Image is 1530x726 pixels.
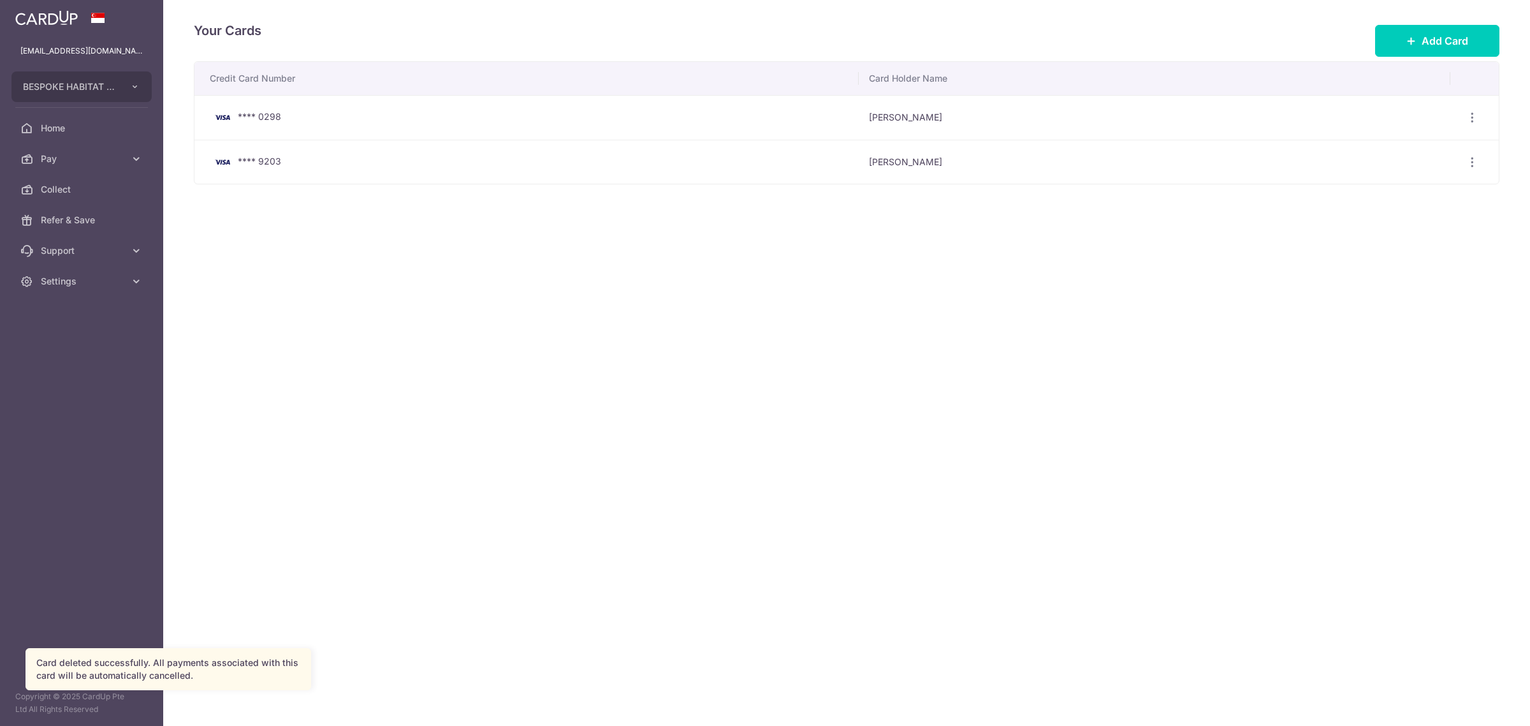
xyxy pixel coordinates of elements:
span: Settings [41,275,125,288]
span: BESPOKE HABITAT FORTE PTE. LTD. [23,80,117,93]
span: Pay [41,152,125,165]
h4: Your Cards [194,20,261,41]
button: Add Card [1375,25,1499,57]
img: Bank Card [210,110,235,125]
th: Credit Card Number [194,62,859,95]
td: [PERSON_NAME] [859,140,1450,184]
span: Collect [41,183,125,196]
div: Card deleted successfully. All payments associated with this card will be automatically cancelled. [36,656,300,682]
span: Home [41,122,125,135]
span: Refer & Save [41,214,125,226]
p: [EMAIL_ADDRESS][DOMAIN_NAME] [20,45,143,57]
td: [PERSON_NAME] [859,95,1450,140]
th: Card Holder Name [859,62,1450,95]
button: BESPOKE HABITAT FORTE PTE. LTD. [11,71,152,102]
span: Add Card [1422,33,1468,48]
span: Support [41,244,125,257]
img: CardUp [15,10,78,26]
img: Bank Card [210,154,235,170]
